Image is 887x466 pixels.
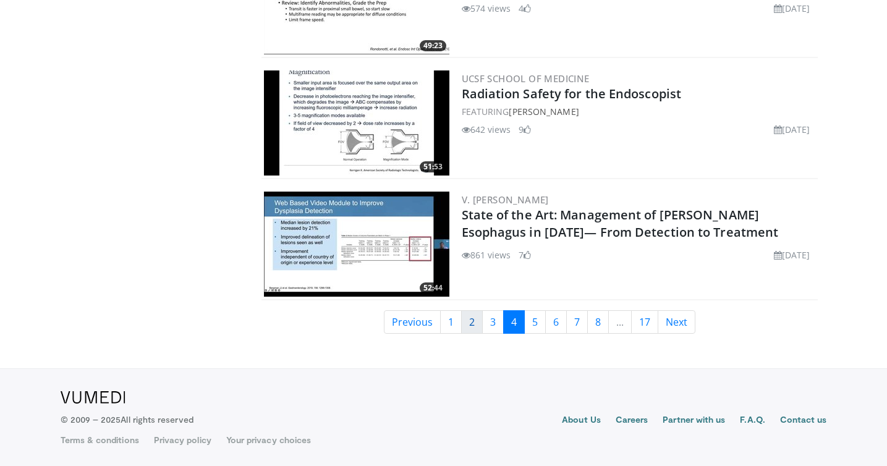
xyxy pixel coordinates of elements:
[462,193,549,206] a: V. [PERSON_NAME]
[566,310,588,334] a: 7
[440,310,462,334] a: 1
[462,72,590,85] a: UCSF School of Medicine
[264,70,449,176] img: 298df2f1-d9d1-4547-8806-c53281e9b728.300x170_q85_crop-smart_upscale.jpg
[587,310,609,334] a: 8
[264,192,449,297] img: 3bb582a2-ba07-4713-ad0d-1d476d177964.300x170_q85_crop-smart_upscale.jpg
[616,413,648,428] a: Careers
[121,414,193,425] span: All rights reserved
[462,206,779,240] a: State of the Art: Management of [PERSON_NAME] Esophagus in [DATE]— From Detection to Treatment
[462,2,511,15] li: 574 views
[261,310,818,334] nav: Search results pages
[740,413,765,428] a: F.A.Q.
[420,161,446,172] span: 51:53
[503,310,525,334] a: 4
[774,2,810,15] li: [DATE]
[461,310,483,334] a: 2
[384,310,441,334] a: Previous
[774,123,810,136] li: [DATE]
[780,413,827,428] a: Contact us
[663,413,725,428] a: Partner with us
[462,123,511,136] li: 642 views
[61,434,139,446] a: Terms & conditions
[462,105,815,118] div: FEATURING
[562,413,601,428] a: About Us
[264,192,449,297] a: 52:44
[631,310,658,334] a: 17
[545,310,567,334] a: 6
[524,310,546,334] a: 5
[519,123,531,136] li: 9
[420,282,446,294] span: 52:44
[420,40,446,51] span: 49:23
[774,248,810,261] li: [DATE]
[519,2,531,15] li: 4
[509,106,579,117] a: [PERSON_NAME]
[462,248,511,261] li: 861 views
[226,434,311,446] a: Your privacy choices
[61,413,193,426] p: © 2009 – 2025
[462,85,682,102] a: Radiation Safety for the Endoscopist
[264,70,449,176] a: 51:53
[154,434,211,446] a: Privacy policy
[482,310,504,334] a: 3
[658,310,695,334] a: Next
[519,248,531,261] li: 7
[61,391,125,404] img: VuMedi Logo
